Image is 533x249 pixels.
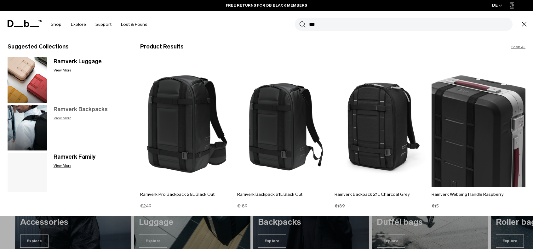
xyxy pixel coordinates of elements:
[54,163,128,168] p: View More
[432,61,525,187] img: Ramverk_webbing_handle_05.png
[140,203,152,209] span: €249
[54,153,128,161] h3: Ramverk Family
[335,203,345,209] span: €189
[237,203,248,209] span: €189
[8,57,47,103] img: Ramverk Luggage
[335,61,428,187] img: Ramverk Backpack 21L Charcoal Grey
[8,42,128,51] h3: Suggested Collections
[8,153,128,198] a: Ramverk Family View More
[140,42,333,51] h3: Product Results
[54,67,128,73] p: View More
[237,191,331,198] h3: Ramverk Backpack 21L Black Out
[46,11,152,38] nav: Main Navigation
[237,61,331,187] img: Ramverk Backpack 21L Black Out
[140,61,234,187] img: Ramverk_pro_bacpack_26L_black_out_2024_1.png
[54,115,128,121] p: View More
[432,203,439,209] span: €15
[335,61,428,209] a: Ramverk Backpack 21L Charcoal Grey Ramverk Backpack 21L Charcoal Grey €189
[121,13,147,36] a: Lost & Found
[511,44,525,50] a: Shop All
[237,61,331,209] a: Ramverk Backpack 21L Black Out Ramverk Backpack 21L Black Out €189
[432,191,525,198] h3: Ramverk Webbing Handle Raspberry
[54,57,128,66] h3: Ramverk Luggage
[140,191,234,198] h3: Ramverk Pro Backpack 26L Black Out
[71,13,86,36] a: Explore
[226,3,307,8] a: FREE RETURNS FOR DB BLACK MEMBERS
[8,57,128,105] a: Ramverk Luggage Ramverk Luggage View More
[140,61,234,209] a: Ramverk_pro_bacpack_26L_black_out_2024_1.png Ramverk Pro Backpack 26L Black Out €249
[432,61,525,209] a: Ramverk_webbing_handle_05.png Ramverk Webbing Handle Raspberry €15
[8,105,128,153] a: Ramverk Backpacks Ramverk Backpacks View More
[54,105,128,114] h3: Ramverk Backpacks
[51,13,61,36] a: Shop
[335,191,428,198] h3: Ramverk Backpack 21L Charcoal Grey
[8,105,47,151] img: Ramverk Backpacks
[95,13,112,36] a: Support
